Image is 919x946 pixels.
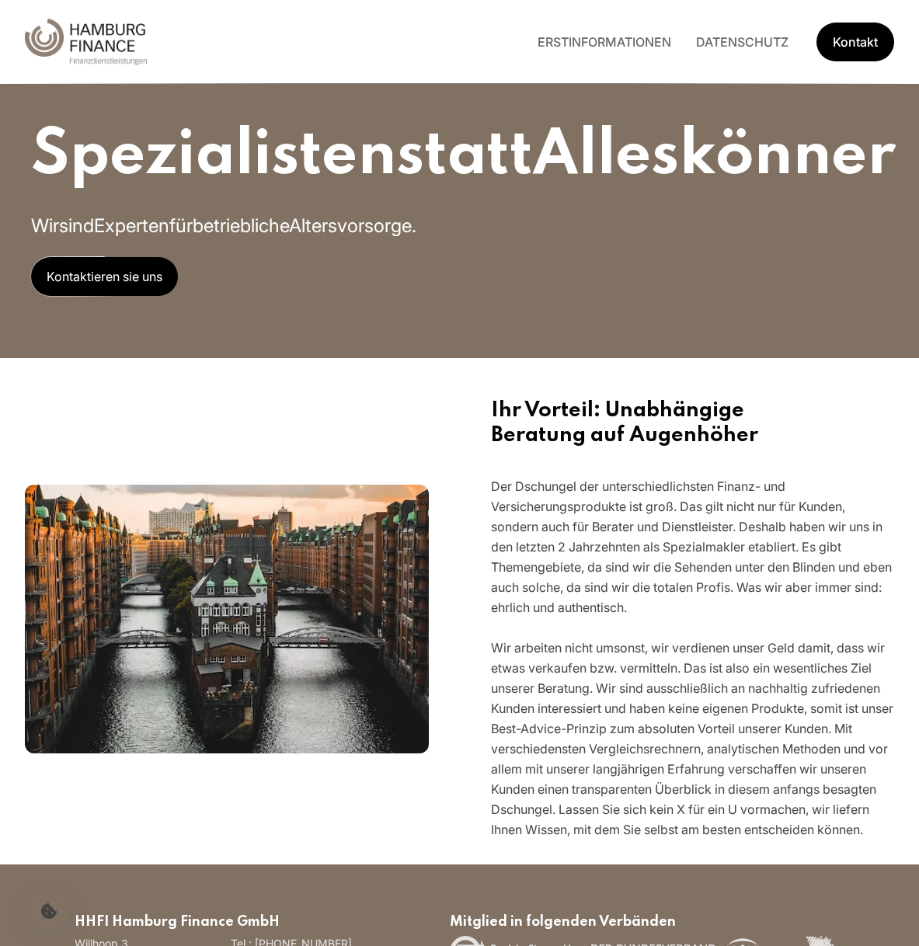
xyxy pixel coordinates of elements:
h2: HHFI Hamburg Finance GmbH [75,914,388,930]
a: Kontaktieren sie uns [31,257,178,296]
button: Cookie-Einstellungen öffnen [30,892,68,930]
span: statt [396,125,532,188]
span: für [169,214,193,237]
a: Get Started [816,23,894,61]
span: Wir [31,214,59,237]
span: Altersvorsorge. [289,214,416,237]
span: betriebliche [193,214,289,237]
a: ERSTINFORMATIONEN [525,34,684,50]
img: hhvw logo [25,19,147,65]
p: Der Dschungel der unterschiedlichsten Finanz- und Versicherungsprodukte ist groß. Das gilt nicht ... [491,476,895,840]
span: sind [59,214,94,237]
span: Experten [94,214,169,237]
h2: Mitglied in folgenden Verbänden [450,914,844,930]
a: Hauptseite besuchen [25,19,147,65]
img: Team im webschuppen-Büro in Hamburg [25,471,429,767]
span: Spezialisten [31,125,396,188]
h2: Ihr Vorteil: Unabhängige Beratung auf Augenhöher [491,398,895,448]
a: DATENSCHUTZ [684,34,801,50]
span: Alleskönner [532,125,895,188]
